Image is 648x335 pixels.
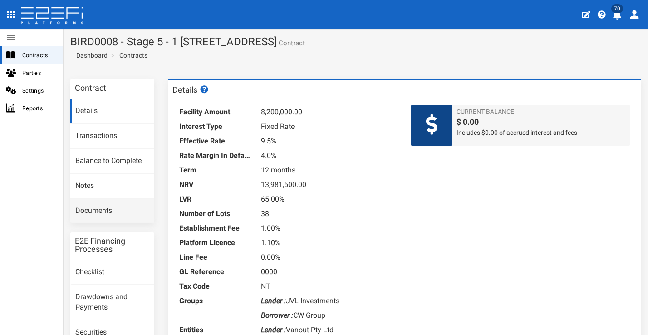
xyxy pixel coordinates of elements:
span: Dashboard [73,52,108,59]
small: Contract [277,40,305,47]
dd: 12 months [261,163,398,177]
a: Details [70,99,154,123]
span: $ 0.00 [457,116,625,128]
a: Dashboard [73,51,108,60]
a: Checklist [70,260,154,285]
dd: 13,981,500.00 [261,177,398,192]
dt: Platform Licence [179,236,252,250]
a: Drawdowns and Payments [70,285,154,320]
dd: 38 [261,207,398,221]
dt: GL Reference [179,265,252,279]
dd: CW Group [261,308,398,323]
dt: Establishment Fee [179,221,252,236]
dt: Line Fee [179,250,252,265]
dd: JVL Investments [261,294,398,308]
dd: NT [261,279,398,294]
a: Balance to Complete [70,149,154,173]
span: Parties [22,68,56,78]
dt: Groups [179,294,252,308]
i: Borrower : [261,311,293,320]
span: Includes $0.00 of accrued interest and fees [457,128,625,137]
a: Documents [70,199,154,223]
dt: Interest Type [179,119,252,134]
a: Notes [70,174,154,198]
dd: 65.00% [261,192,398,207]
dd: 0000 [261,265,398,279]
dt: Rate Margin In Default [179,148,252,163]
dd: 1.00% [261,221,398,236]
span: Current Balance [457,107,625,116]
dt: Effective Rate [179,134,252,148]
dt: Tax Code [179,279,252,294]
a: Transactions [70,124,154,148]
dd: 9.5% [261,134,398,148]
dt: Facility Amount [179,105,252,119]
i: Lender : [261,296,286,305]
dt: LVR [179,192,252,207]
dt: Term [179,163,252,177]
dd: 0.00% [261,250,398,265]
h3: E2E Financing Processes [75,237,150,253]
h1: BIRD0008 - Stage 5 - 1 [STREET_ADDRESS] [70,36,641,48]
span: Settings [22,85,56,96]
dt: Number of Lots [179,207,252,221]
h3: Contract [75,84,106,92]
i: Lender : [261,325,286,334]
dd: Fixed Rate [261,119,398,134]
dd: 1.10% [261,236,398,250]
dt: NRV [179,177,252,192]
dd: 4.0% [261,148,398,163]
dd: 8,200,000.00 [261,105,398,119]
span: Contracts [22,50,56,60]
span: Reports [22,103,56,113]
h3: Details [172,85,210,94]
a: Contracts [119,51,147,60]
